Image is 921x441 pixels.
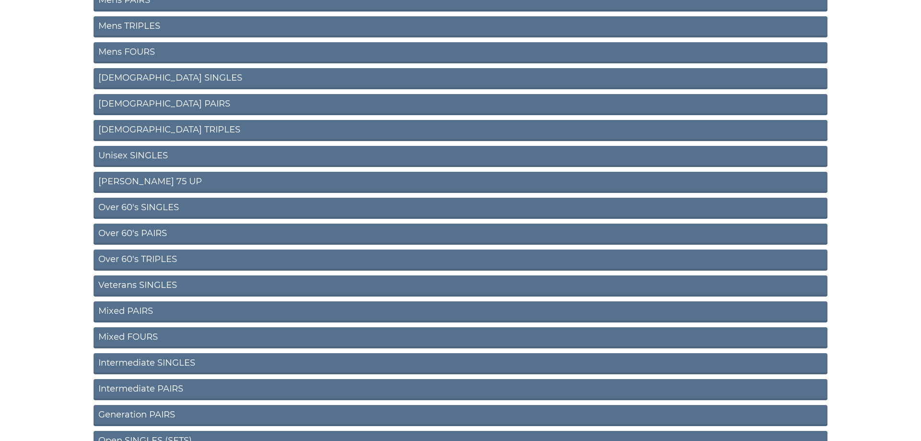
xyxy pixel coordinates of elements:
[94,198,827,219] a: Over 60's SINGLES
[94,353,827,374] a: Intermediate SINGLES
[94,42,827,63] a: Mens FOURS
[94,379,827,400] a: Intermediate PAIRS
[94,68,827,89] a: [DEMOGRAPHIC_DATA] SINGLES
[94,16,827,37] a: Mens TRIPLES
[94,224,827,245] a: Over 60's PAIRS
[94,275,827,297] a: Veterans SINGLES
[94,327,827,348] a: Mixed FOURS
[94,301,827,322] a: Mixed PAIRS
[94,146,827,167] a: Unisex SINGLES
[94,405,827,426] a: Generation PAIRS
[94,94,827,115] a: [DEMOGRAPHIC_DATA] PAIRS
[94,250,827,271] a: Over 60's TRIPLES
[94,172,827,193] a: [PERSON_NAME] 75 UP
[94,120,827,141] a: [DEMOGRAPHIC_DATA] TRIPLES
